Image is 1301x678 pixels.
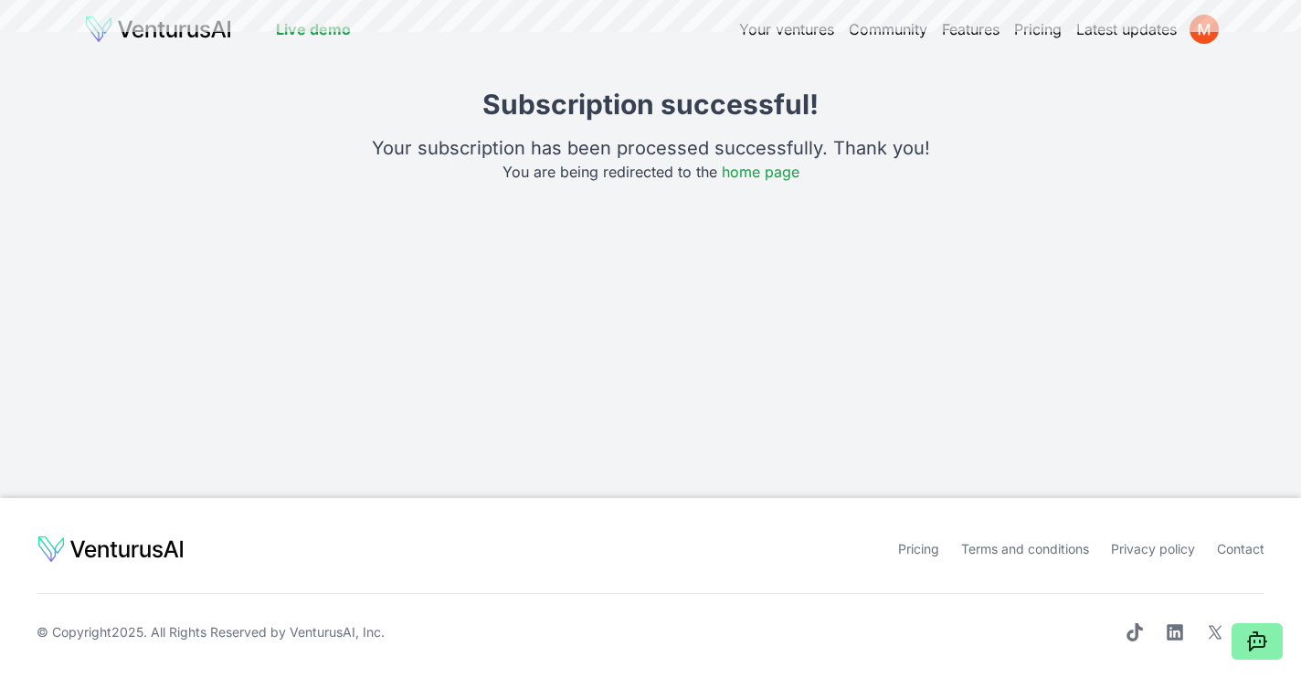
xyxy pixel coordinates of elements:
[961,541,1089,556] a: Terms and conditions
[372,135,930,161] p: Your subscription has been processed successfully. Thank you!
[1111,541,1195,556] a: Privacy policy
[898,541,939,556] a: Pricing
[1217,541,1264,556] a: Contact
[502,163,799,181] span: You are being redirected to the
[372,88,930,121] h1: Subscription successful!
[37,623,385,641] span: © Copyright 2025 . All Rights Reserved by .
[37,535,185,564] img: logo
[290,624,381,640] a: VenturusAI, Inc
[722,163,799,181] a: home page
